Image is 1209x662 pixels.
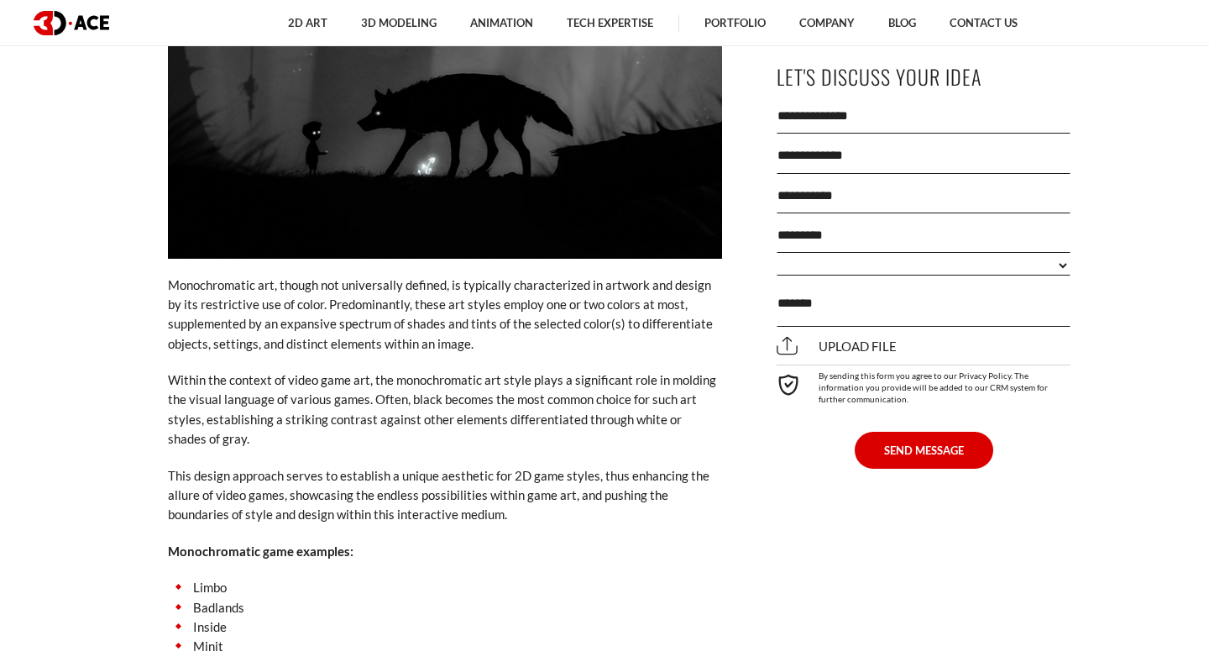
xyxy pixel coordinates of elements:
li: Minit [168,637,722,656]
img: logo dark [34,11,109,35]
li: Limbo [168,578,722,597]
div: By sending this form you agree to our Privacy Policy. The information you provide will be added t... [777,365,1070,405]
li: Inside [168,617,722,637]
p: Monochromatic art, though not universally defined, is typically characterized in artwork and desi... [168,276,722,355]
span: Upload file [777,339,897,354]
p: Within the context of video game art, the monochromatic art style plays a significant role in mol... [168,370,722,449]
p: This design approach serves to establish a unique aesthetic for 2D game styles, thus enhancing th... [168,466,722,525]
button: SEND MESSAGE [855,432,993,469]
strong: Monochromatic game examples: [168,544,353,559]
p: Let's Discuss Your Idea [777,58,1070,96]
li: Badlands [168,598,722,617]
